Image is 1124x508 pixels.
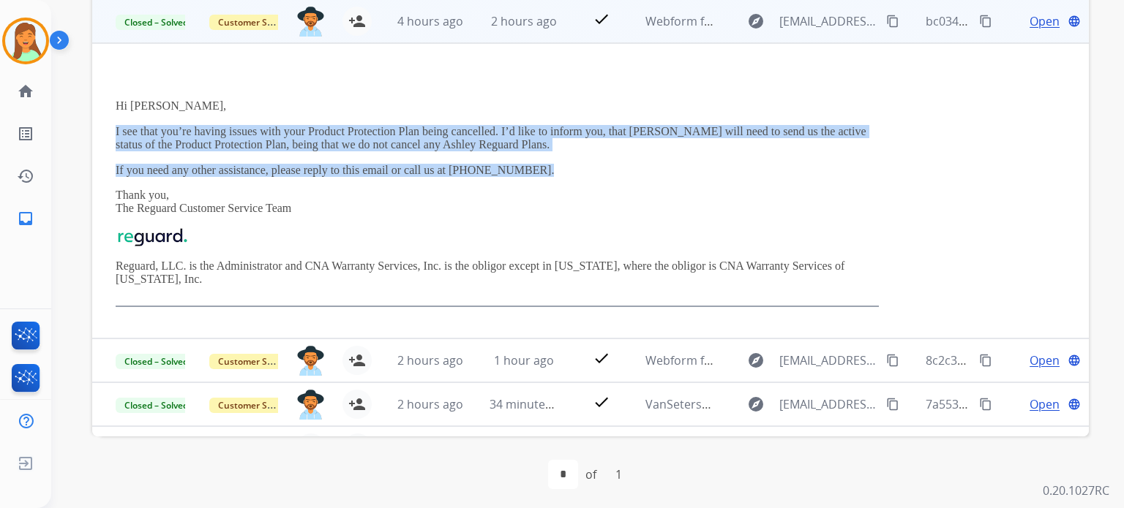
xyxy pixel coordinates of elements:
[1030,352,1060,369] span: Open
[116,189,879,216] p: Thank you, The Reguard Customer Service Team
[17,210,34,227] mat-icon: inbox
[593,393,610,411] mat-icon: check
[116,15,197,30] span: Closed – Solved
[116,259,879,287] p: Reguard, LLC. is the Administrator and CNA Warranty Services, Inc. is the obligor except in [US_S...
[585,466,596,483] div: of
[397,13,463,29] span: 4 hours ago
[17,167,34,185] mat-icon: history
[1030,12,1060,30] span: Open
[494,352,554,368] span: 1 hour ago
[209,15,304,30] span: Customer Support
[348,12,366,30] mat-icon: person_add
[296,433,326,463] button: +
[116,164,879,177] p: If you need any other assistance, please reply to this email or call us at [PHONE_NUMBER].
[296,346,325,376] img: agent-avatar
[747,395,765,413] mat-icon: explore
[979,354,992,367] mat-icon: content_copy
[979,398,992,411] mat-icon: content_copy
[779,12,877,30] span: [EMAIL_ADDRESS][DOMAIN_NAME]
[645,13,977,29] span: Webform from [EMAIL_ADDRESS][DOMAIN_NAME] on [DATE]
[747,12,765,30] mat-icon: explore
[604,460,634,489] div: 1
[209,398,304,413] span: Customer Support
[779,395,877,413] span: [EMAIL_ADDRESS][DOMAIN_NAME]
[17,83,34,100] mat-icon: home
[779,352,877,369] span: [EMAIL_ADDRESS][DOMAIN_NAME]
[116,227,189,248] img: Reguard+Logotype+Color_WBG_S.png
[1030,395,1060,413] span: Open
[116,398,197,413] span: Closed – Solved
[886,15,899,28] mat-icon: content_copy
[348,395,366,413] mat-icon: person_add
[886,354,899,367] mat-icon: content_copy
[5,20,46,61] img: avatar
[979,15,992,28] mat-icon: content_copy
[116,125,879,152] p: I see that you’re having issues with your Product Protection Plan being cancelled. I’d like to in...
[116,99,879,113] p: Hi [PERSON_NAME],
[296,7,325,37] img: agent-avatar
[747,352,765,369] mat-icon: explore
[348,352,366,369] mat-icon: person_add
[490,396,574,412] span: 34 minutes ago
[593,10,610,28] mat-icon: check
[116,354,197,369] span: Closed – Solved
[1043,482,1109,499] p: 0.20.1027RC
[397,352,463,368] span: 2 hours ago
[17,125,34,143] mat-icon: list_alt
[491,13,557,29] span: 2 hours ago
[209,354,304,369] span: Customer Support
[886,398,899,411] mat-icon: content_copy
[397,396,463,412] span: 2 hours ago
[1068,15,1081,28] mat-icon: language
[1068,398,1081,411] mat-icon: language
[645,396,790,412] span: VanSeters-Photo for claim
[1068,354,1081,367] mat-icon: language
[593,349,610,367] mat-icon: check
[296,390,325,420] img: agent-avatar
[645,352,977,368] span: Webform from [EMAIL_ADDRESS][DOMAIN_NAME] on [DATE]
